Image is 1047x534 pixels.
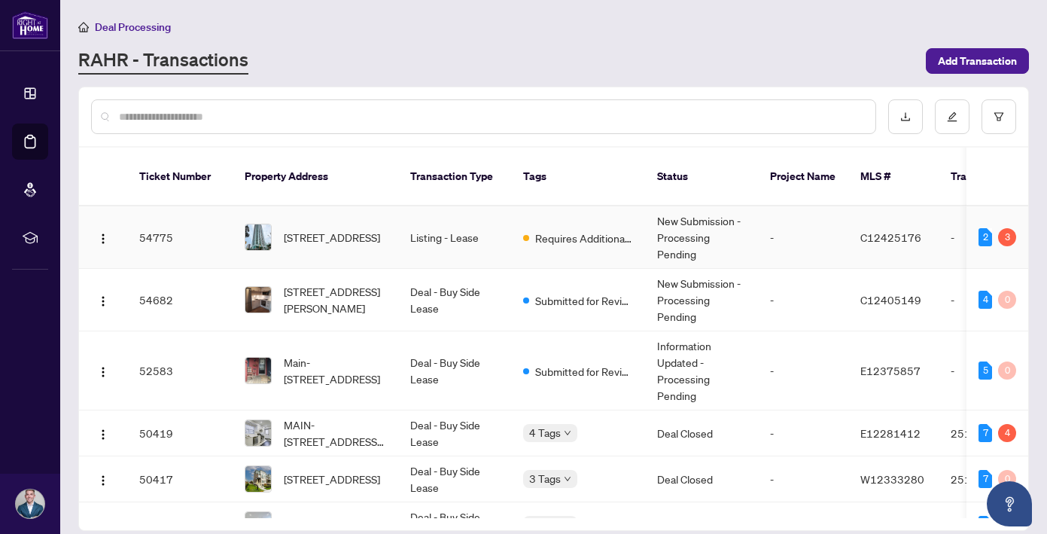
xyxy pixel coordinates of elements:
[398,148,511,206] th: Transaction Type
[398,269,511,331] td: Deal - Buy Side Lease
[938,49,1017,73] span: Add Transaction
[284,283,386,316] span: [STREET_ADDRESS][PERSON_NAME]
[926,48,1029,74] button: Add Transaction
[529,516,561,533] span: 3 Tags
[97,474,109,487] img: Logo
[245,358,271,383] img: thumbnail-img
[97,366,109,378] img: Logo
[284,417,386,450] span: MAIN-[STREET_ADDRESS][PERSON_NAME]
[645,148,758,206] th: Status
[127,269,233,331] td: 54682
[97,233,109,245] img: Logo
[127,331,233,410] td: 52583
[758,456,848,502] td: -
[860,293,921,307] span: C12405149
[645,410,758,456] td: Deal Closed
[127,456,233,502] td: 50417
[97,295,109,307] img: Logo
[979,516,992,534] div: 1
[245,420,271,446] img: thumbnail-img
[979,291,992,309] div: 4
[939,410,1044,456] td: 2514382
[939,148,1044,206] th: Trade Number
[127,206,233,269] td: 54775
[529,424,561,441] span: 4 Tags
[91,359,115,383] button: Logo
[284,517,380,533] span: [STREET_ADDRESS]
[939,269,1044,331] td: -
[245,224,271,250] img: thumbnail-img
[900,111,911,122] span: download
[398,456,511,502] td: Deal - Buy Side Lease
[947,111,957,122] span: edit
[12,11,48,39] img: logo
[935,99,969,134] button: edit
[284,471,380,487] span: [STREET_ADDRESS]
[979,470,992,488] div: 7
[535,292,633,309] span: Submitted for Review
[535,230,633,246] span: Requires Additional Docs
[78,22,89,32] span: home
[398,410,511,456] td: Deal - Buy Side Lease
[998,291,1016,309] div: 0
[998,470,1016,488] div: 0
[127,148,233,206] th: Ticket Number
[939,206,1044,269] td: -
[860,230,921,244] span: C12425176
[564,475,571,483] span: down
[758,269,848,331] td: -
[91,421,115,445] button: Logo
[758,331,848,410] td: -
[848,148,939,206] th: MLS #
[245,466,271,492] img: thumbnail-img
[564,429,571,437] span: down
[91,288,115,312] button: Logo
[233,148,398,206] th: Property Address
[979,424,992,442] div: 7
[645,331,758,410] td: Information Updated - Processing Pending
[284,229,380,246] span: [STREET_ADDRESS]
[982,99,1016,134] button: filter
[398,331,511,410] td: Deal - Buy Side Lease
[979,228,992,246] div: 2
[994,111,1004,122] span: filter
[529,470,561,487] span: 3 Tags
[16,490,44,518] img: Profile Icon
[95,20,171,34] span: Deal Processing
[645,206,758,269] td: New Submission - Processing Pending
[91,225,115,249] button: Logo
[127,410,233,456] td: 50419
[78,47,248,75] a: RAHR - Transactions
[398,206,511,269] td: Listing - Lease
[888,99,923,134] button: download
[284,354,386,387] span: Main-[STREET_ADDRESS]
[987,481,1032,526] button: Open asap
[998,228,1016,246] div: 3
[860,426,921,440] span: E12281412
[97,429,109,441] img: Logo
[535,363,633,380] span: Submitted for Review
[758,410,848,456] td: -
[939,456,1044,502] td: 2514265
[758,206,848,269] td: -
[998,362,1016,380] div: 0
[860,364,921,377] span: E12375857
[939,331,1044,410] td: -
[860,472,924,486] span: W12333280
[998,424,1016,442] div: 4
[758,148,848,206] th: Project Name
[979,362,992,380] div: 5
[645,269,758,331] td: New Submission - Processing Pending
[91,467,115,491] button: Logo
[245,287,271,313] img: thumbnail-img
[511,148,645,206] th: Tags
[645,456,758,502] td: Deal Closed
